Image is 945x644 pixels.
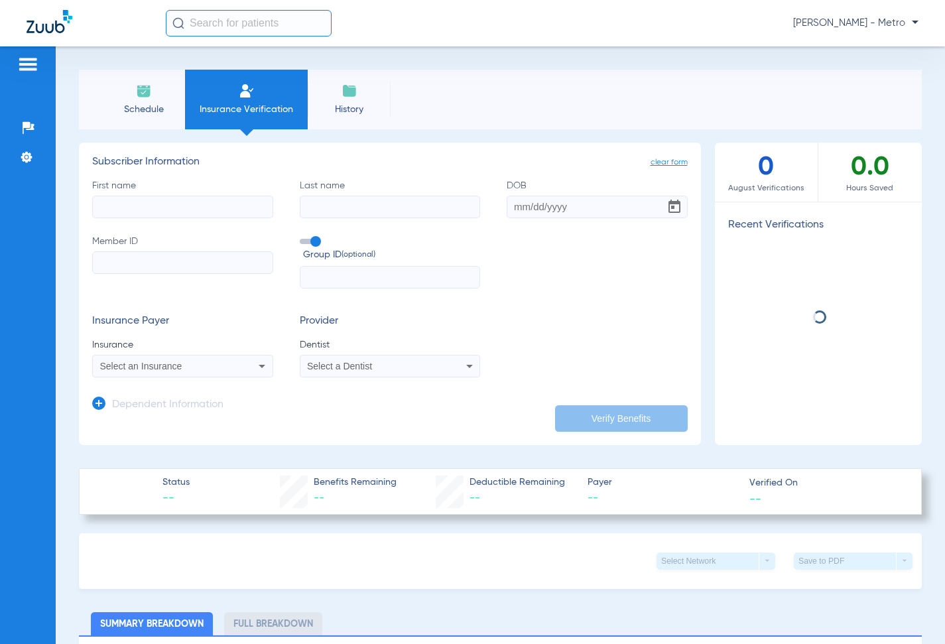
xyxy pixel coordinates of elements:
[92,235,273,289] label: Member ID
[300,315,481,328] h3: Provider
[300,196,481,218] input: Last name
[342,248,375,262] small: (optional)
[162,476,190,489] span: Status
[651,156,688,169] span: clear form
[661,194,688,220] button: Open calendar
[307,361,372,371] span: Select a Dentist
[166,10,332,36] input: Search for patients
[112,103,175,116] span: Schedule
[27,10,72,33] img: Zuub Logo
[92,156,688,169] h3: Subscriber Information
[555,405,688,432] button: Verify Benefits
[91,612,213,635] li: Summary Breakdown
[749,476,900,490] span: Verified On
[470,493,480,503] span: --
[92,251,273,274] input: Member ID
[239,83,255,99] img: Manual Insurance Verification
[588,490,738,507] span: --
[749,491,761,505] span: --
[314,476,397,489] span: Benefits Remaining
[224,612,322,635] li: Full Breakdown
[715,219,922,232] h3: Recent Verifications
[507,196,688,218] input: DOBOpen calendar
[303,248,481,262] span: Group ID
[112,399,223,412] h3: Dependent Information
[162,490,190,507] span: --
[318,103,381,116] span: History
[92,179,273,218] label: First name
[100,361,182,371] span: Select an Insurance
[818,143,922,202] div: 0.0
[793,17,918,30] span: [PERSON_NAME] - Metro
[818,182,922,195] span: Hours Saved
[92,315,273,328] h3: Insurance Payer
[588,476,738,489] span: Payer
[507,179,688,218] label: DOB
[342,83,357,99] img: History
[314,493,324,503] span: --
[300,179,481,218] label: Last name
[92,338,273,352] span: Insurance
[92,196,273,218] input: First name
[715,182,818,195] span: August Verifications
[172,17,184,29] img: Search Icon
[715,143,818,202] div: 0
[470,476,565,489] span: Deductible Remaining
[300,338,481,352] span: Dentist
[17,56,38,72] img: hamburger-icon
[195,103,298,116] span: Insurance Verification
[136,83,152,99] img: Schedule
